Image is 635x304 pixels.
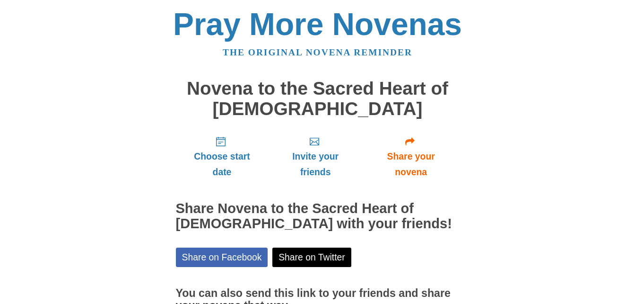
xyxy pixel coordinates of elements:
[272,248,351,267] a: Share on Twitter
[268,128,362,185] a: Invite your friends
[363,128,460,185] a: Share your novena
[176,128,269,185] a: Choose start date
[372,149,450,180] span: Share your novena
[176,248,268,267] a: Share on Facebook
[176,201,460,232] h2: Share Novena to the Sacred Heart of [DEMOGRAPHIC_DATA] with your friends!
[223,47,412,57] a: The original novena reminder
[173,7,462,42] a: Pray More Novenas
[185,149,259,180] span: Choose start date
[278,149,353,180] span: Invite your friends
[176,79,460,119] h1: Novena to the Sacred Heart of [DEMOGRAPHIC_DATA]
